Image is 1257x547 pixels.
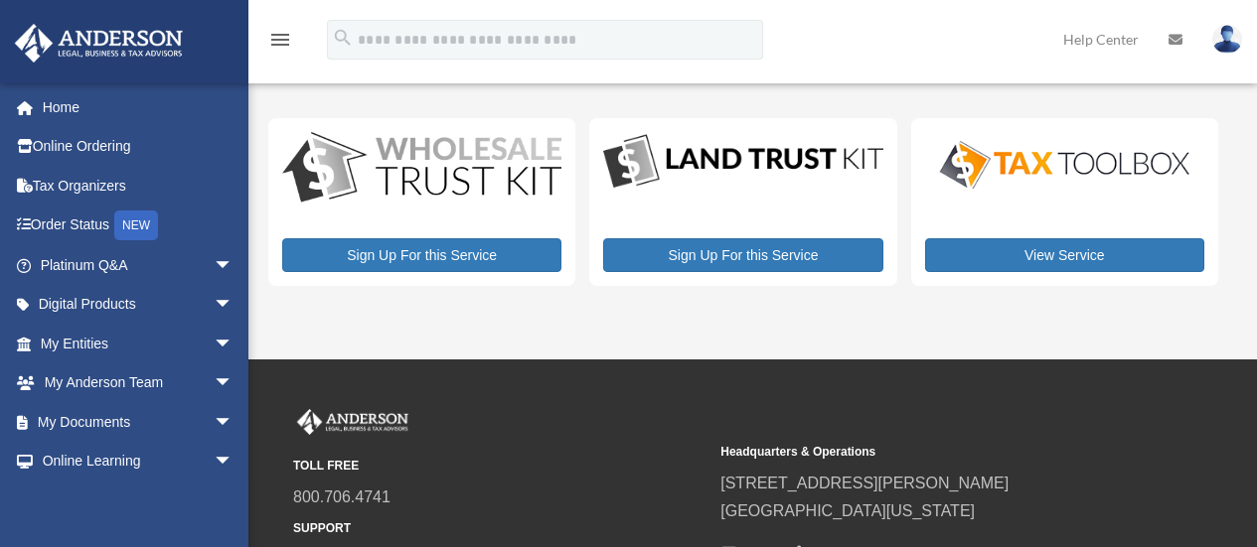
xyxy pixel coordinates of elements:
[14,363,263,403] a: My Anderson Teamarrow_drop_down
[282,132,561,205] img: WS-Trust-Kit-lgo-1.jpg
[1212,25,1242,54] img: User Pic
[293,518,707,539] small: SUPPORT
[214,324,253,364] span: arrow_drop_down
[603,238,882,272] a: Sign Up For this Service
[214,285,253,326] span: arrow_drop_down
[14,166,263,205] a: Tax Organizers
[14,285,253,325] a: Digital Productsarrow_drop_down
[214,363,253,404] span: arrow_drop_down
[925,238,1204,272] a: View Service
[293,488,391,505] a: 800.706.4741
[214,442,253,482] span: arrow_drop_down
[214,402,253,443] span: arrow_drop_down
[14,205,263,246] a: Order StatusNEW
[14,245,263,285] a: Platinum Q&Aarrow_drop_down
[720,442,1134,463] small: Headquarters & Operations
[14,87,263,127] a: Home
[293,456,707,477] small: TOLL FREE
[720,475,1009,491] a: [STREET_ADDRESS][PERSON_NAME]
[720,502,975,519] a: [GEOGRAPHIC_DATA][US_STATE]
[14,127,263,167] a: Online Ordering
[332,27,354,49] i: search
[14,442,263,481] a: Online Learningarrow_drop_down
[293,409,412,435] img: Anderson Advisors Platinum Portal
[268,28,292,52] i: menu
[282,238,561,272] a: Sign Up For this Service
[603,132,882,192] img: LandTrust_lgo-1.jpg
[14,402,263,442] a: My Documentsarrow_drop_down
[14,324,263,363] a: My Entitiesarrow_drop_down
[9,24,189,63] img: Anderson Advisors Platinum Portal
[214,245,253,286] span: arrow_drop_down
[114,210,158,240] div: NEW
[268,35,292,52] a: menu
